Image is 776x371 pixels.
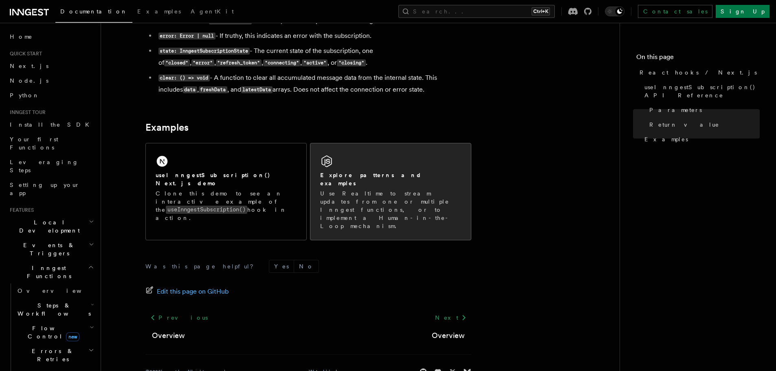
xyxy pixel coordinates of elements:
h2: useInngestSubscription() Next.js demo [156,171,297,187]
a: Previous [145,310,213,325]
a: Parameters [646,103,760,117]
code: latestData [241,86,273,93]
a: Examples [145,122,189,133]
button: Toggle dark mode [605,7,624,16]
button: Flow Controlnew [14,321,96,344]
code: "closing" [337,59,365,66]
span: Home [10,33,33,41]
p: Was this page helpful? [145,262,259,270]
span: Python [10,92,40,99]
a: AgentKit [186,2,239,22]
a: Node.js [7,73,96,88]
span: Flow Control [14,324,90,340]
button: Local Development [7,215,96,238]
button: Yes [269,260,294,272]
span: Leveraging Steps [10,159,79,173]
a: Examples [132,2,186,22]
code: freshData [199,86,227,93]
h2: Explore patterns and examples [320,171,461,187]
code: "active" [302,59,328,66]
button: Errors & Retries [14,344,96,367]
span: Examples [644,135,688,143]
button: Events & Triggers [7,238,96,261]
code: useInngestSubscription() [166,206,247,213]
span: Features [7,207,34,213]
span: Documentation [60,8,128,15]
li: - A function to clear all accumulated message data from the internal state. This includes , , and... [156,72,471,96]
code: "connecting" [263,59,300,66]
span: Next.js [10,63,48,69]
a: useInngestSubscription() Next.js demoClone this demo to see an interactive example of theuseInnge... [145,143,307,240]
span: Events & Triggers [7,241,89,257]
a: Setting up your app [7,178,96,200]
code: error: Error | null [158,33,215,40]
a: Leveraging Steps [7,155,96,178]
a: useInngestSubscription() API Reference [641,80,760,103]
span: React hooks / Next.js [640,68,757,77]
span: Return value [649,121,719,129]
a: Edit this page on GitHub [145,286,229,297]
code: clear: () => void [158,75,210,81]
a: Next [430,310,471,325]
span: useInngestSubscription() API Reference [644,83,760,99]
code: "closed" [164,59,190,66]
p: Clone this demo to see an interactive example of the hook in action. [156,189,297,222]
a: Install the SDK [7,117,96,132]
button: No [294,260,319,272]
span: Your first Functions [10,136,58,151]
a: Next.js [7,59,96,73]
code: "error" [191,59,214,66]
button: Inngest Functions [7,261,96,283]
button: Steps & Workflows [14,298,96,321]
a: React hooks / Next.js [636,65,760,80]
code: state: InngestSubscriptionState [158,48,250,55]
a: Sign Up [716,5,769,18]
span: AgentKit [191,8,234,15]
h4: On this page [636,52,760,65]
span: Examples [137,8,181,15]
span: Inngest tour [7,109,46,116]
button: Search...Ctrl+K [398,5,555,18]
a: Overview [152,330,185,341]
span: Node.js [10,77,48,84]
a: Examples [641,132,760,147]
kbd: Ctrl+K [532,7,550,15]
span: Overview [18,288,101,294]
li: - If truthy, this indicates an error with the subscription. [156,30,471,42]
p: Use Realtime to stream updates from one or multiple Inngest functions, or to implement a Human-in... [320,189,461,230]
span: Edit this page on GitHub [157,286,229,297]
span: Local Development [7,218,89,235]
span: Quick start [7,50,42,57]
a: Overview [14,283,96,298]
a: Python [7,88,96,103]
a: Home [7,29,96,44]
a: Return value [646,117,760,132]
code: data [183,86,197,93]
a: Your first Functions [7,132,96,155]
a: Overview [432,330,465,341]
li: - The current state of the subscription, one of , , , , , or . [156,45,471,69]
span: Inngest Functions [7,264,88,280]
span: Parameters [649,106,702,114]
span: Steps & Workflows [14,301,91,318]
span: Errors & Retries [14,347,88,363]
span: Setting up your app [10,182,80,196]
span: Install the SDK [10,121,94,128]
a: Explore patterns and examplesUse Realtime to stream updates from one or multiple Inngest function... [310,143,471,240]
code: "refresh_token" [216,59,262,66]
a: Contact sales [638,5,712,18]
a: Documentation [55,2,132,23]
span: new [66,332,79,341]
